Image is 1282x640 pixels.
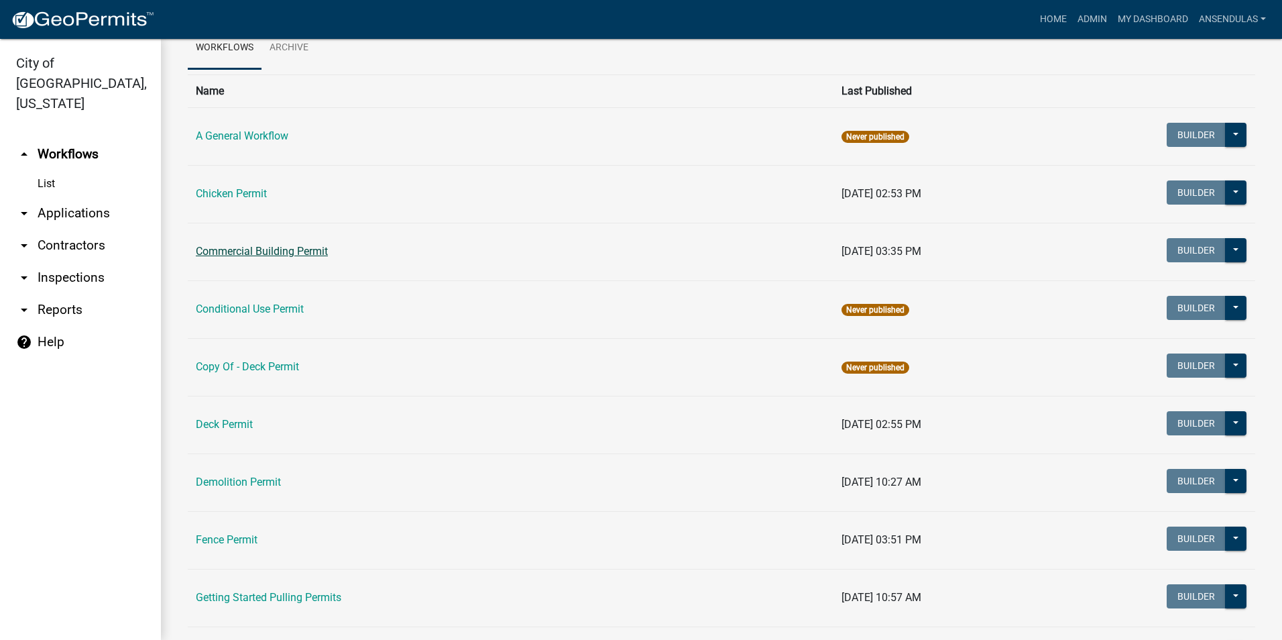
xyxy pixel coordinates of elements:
[841,362,909,374] span: Never published
[16,302,32,318] i: arrow_drop_down
[1167,354,1226,378] button: Builder
[1112,7,1193,32] a: My Dashboard
[16,270,32,286] i: arrow_drop_down
[16,205,32,221] i: arrow_drop_down
[1167,584,1226,608] button: Builder
[841,591,921,604] span: [DATE] 10:57 AM
[196,303,304,315] a: Conditional Use Permit
[196,129,288,142] a: A General Workflow
[188,27,261,70] a: Workflows
[16,237,32,254] i: arrow_drop_down
[841,418,921,431] span: [DATE] 02:55 PM
[841,533,921,546] span: [DATE] 03:51 PM
[841,187,921,200] span: [DATE] 02:53 PM
[196,245,328,258] a: Commercial Building Permit
[841,304,909,316] span: Never published
[1072,7,1112,32] a: Admin
[1167,180,1226,205] button: Builder
[1193,7,1271,32] a: ansendulas
[196,418,253,431] a: Deck Permit
[1035,7,1072,32] a: Home
[1167,469,1226,493] button: Builder
[196,360,299,373] a: Copy Of - Deck Permit
[196,476,281,488] a: Demolition Permit
[841,245,921,258] span: [DATE] 03:35 PM
[16,334,32,350] i: help
[841,476,921,488] span: [DATE] 10:27 AM
[196,533,257,546] a: Fence Permit
[188,74,833,107] th: Name
[1167,238,1226,262] button: Builder
[1167,527,1226,551] button: Builder
[833,74,1043,107] th: Last Published
[1167,123,1226,147] button: Builder
[16,146,32,162] i: arrow_drop_up
[196,591,341,604] a: Getting Started Pulling Permits
[261,27,316,70] a: Archive
[841,131,909,143] span: Never published
[1167,296,1226,320] button: Builder
[196,187,267,200] a: Chicken Permit
[1167,411,1226,435] button: Builder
